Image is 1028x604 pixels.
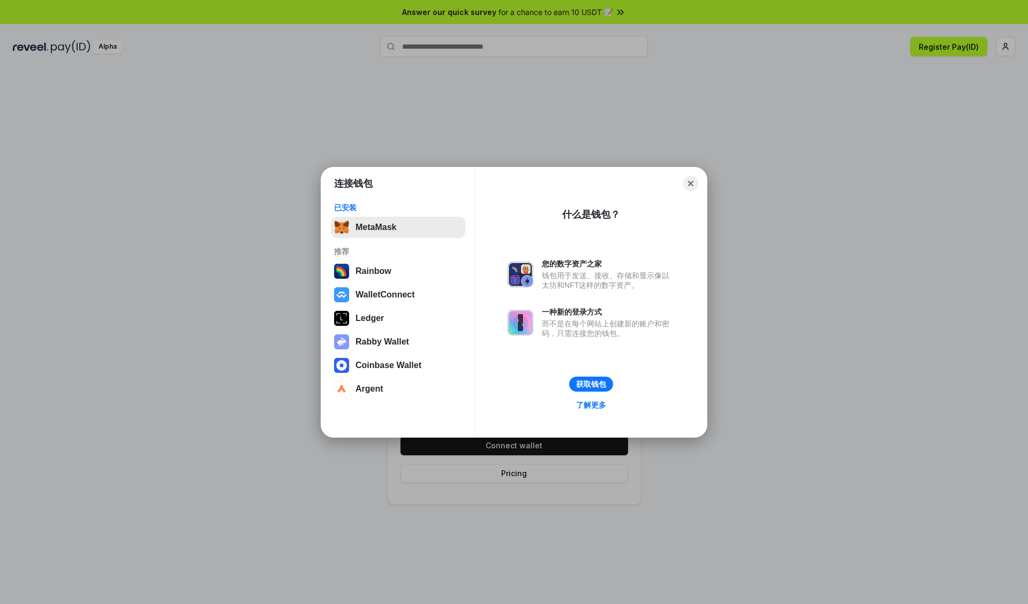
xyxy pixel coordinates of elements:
[562,208,620,221] div: 什么是钱包？
[508,262,533,287] img: svg+xml,%3Csvg%20xmlns%3D%22http%3A%2F%2Fwww.w3.org%2F2000%2Fsvg%22%20fill%3D%22none%22%20viewBox...
[331,284,465,305] button: WalletConnect
[356,384,383,394] div: Argent
[334,311,349,326] img: svg+xml,%3Csvg%20xmlns%3D%22http%3A%2F%2Fwww.w3.org%2F2000%2Fsvg%22%20width%3D%2228%22%20height%3...
[331,355,465,376] button: Coinbase Wallet
[334,220,349,235] img: svg+xml,%3Csvg%20fill%3D%22none%22%20height%3D%2233%22%20viewBox%3D%220%200%2035%2033%22%20width%...
[356,314,384,323] div: Ledger
[331,308,465,329] button: Ledger
[331,378,465,400] button: Argent
[569,377,613,392] button: 获取钱包
[356,361,421,370] div: Coinbase Wallet
[542,307,675,317] div: 一种新的登录方式
[356,290,415,300] div: WalletConnect
[508,310,533,335] img: svg+xml,%3Csvg%20xmlns%3D%22http%3A%2F%2Fwww.w3.org%2F2000%2Fsvg%22%20fill%3D%22none%22%20viewBox...
[542,271,675,290] div: 钱包用于发送、接收、存储和显示像以太坊和NFT这样的数字资产。
[576,379,606,389] div: 获取钱包
[331,261,465,282] button: Rainbow
[331,217,465,238] button: MetaMask
[542,319,675,338] div: 而不是在每个网站上创建新的账户和密码，只需连接您的钱包。
[542,259,675,269] div: 您的数字资产之家
[570,398,613,412] a: 了解更多
[334,381,349,396] img: svg+xml,%3Csvg%20width%3D%2228%22%20height%3D%2228%22%20viewBox%3D%220%200%2028%2028%22%20fill%3D...
[334,264,349,279] img: svg+xml,%3Csvg%20width%3D%22120%22%20height%3D%22120%22%20viewBox%3D%220%200%20120%20120%22%20fil...
[576,400,606,410] div: 了解更多
[334,358,349,373] img: svg+xml,%3Csvg%20width%3D%2228%22%20height%3D%2228%22%20viewBox%3D%220%200%2028%2028%22%20fill%3D...
[334,247,462,256] div: 推荐
[334,334,349,349] img: svg+xml,%3Csvg%20xmlns%3D%22http%3A%2F%2Fwww.w3.org%2F2000%2Fsvg%22%20fill%3D%22none%22%20viewBox...
[356,223,396,232] div: MetaMask
[331,331,465,353] button: Rabby Wallet
[334,287,349,302] img: svg+xml,%3Csvg%20width%3D%2228%22%20height%3D%2228%22%20viewBox%3D%220%200%2028%2028%22%20fill%3D...
[334,177,373,190] h1: 连接钱包
[356,266,391,276] div: Rainbow
[683,176,698,191] button: Close
[334,203,462,212] div: 已安装
[356,337,409,347] div: Rabby Wallet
